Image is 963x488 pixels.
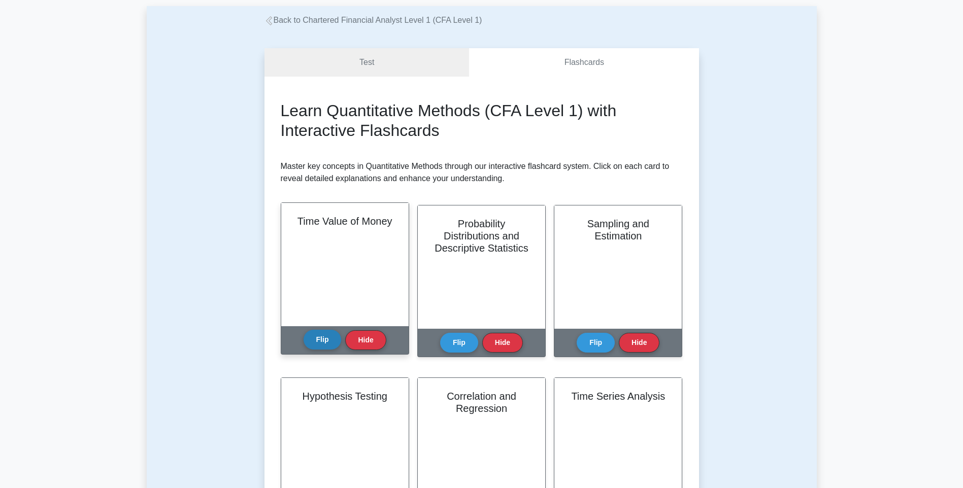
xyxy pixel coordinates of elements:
[430,390,533,414] h2: Correlation and Regression
[281,101,683,140] h2: Learn Quantitative Methods (CFA Level 1) with Interactive Flashcards
[264,48,470,77] a: Test
[440,333,478,353] button: Flip
[567,218,670,242] h2: Sampling and Estimation
[293,390,396,402] h2: Hypothesis Testing
[304,330,342,350] button: Flip
[619,333,659,353] button: Hide
[345,330,386,350] button: Hide
[430,218,533,254] h2: Probability Distributions and Descriptive Statistics
[264,16,482,24] a: Back to Chartered Financial Analyst Level 1 (CFA Level 1)
[281,160,683,185] p: Master key concepts in Quantitative Methods through our interactive flashcard system. Click on ea...
[482,333,523,353] button: Hide
[469,48,699,77] a: Flashcards
[577,333,615,353] button: Flip
[567,390,670,402] h2: Time Series Analysis
[293,215,396,227] h2: Time Value of Money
